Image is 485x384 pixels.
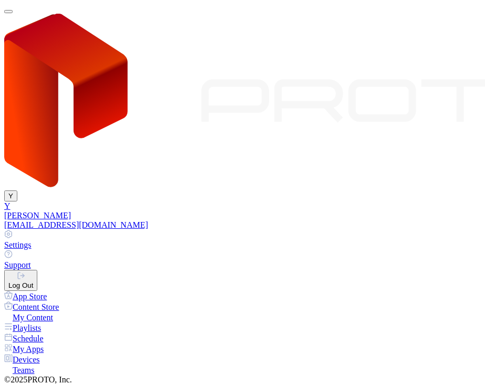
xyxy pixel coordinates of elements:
[4,312,481,322] a: My Content
[4,260,481,270] div: Support
[4,201,481,211] div: Y
[8,281,33,289] div: Log Out
[4,343,481,354] a: My Apps
[4,250,481,270] a: Support
[4,190,17,201] button: Y
[4,201,481,230] a: Y[PERSON_NAME][EMAIL_ADDRESS][DOMAIN_NAME]
[4,211,481,220] div: [PERSON_NAME]
[4,365,481,375] a: Teams
[4,354,481,365] a: Devices
[4,291,481,301] a: App Store
[4,230,481,250] a: Settings
[4,220,481,230] div: [EMAIL_ADDRESS][DOMAIN_NAME]
[4,322,481,333] a: Playlists
[4,333,481,343] a: Schedule
[4,270,37,291] button: Log Out
[4,240,481,250] div: Settings
[4,301,481,312] a: Content Store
